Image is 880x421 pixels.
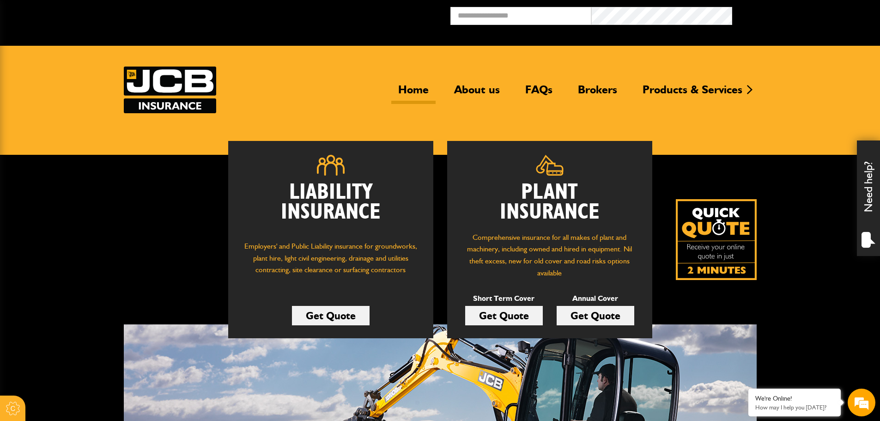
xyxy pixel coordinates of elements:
p: Short Term Cover [465,293,543,305]
h2: Liability Insurance [242,183,419,232]
p: Comprehensive insurance for all makes of plant and machinery, including owned and hired in equipm... [461,232,638,279]
p: Annual Cover [557,293,634,305]
h2: Plant Insurance [461,183,638,222]
div: Need help? [857,140,880,256]
a: Get your insurance quote isn just 2-minutes [676,199,757,280]
a: Get Quote [292,306,370,325]
button: Broker Login [732,7,873,21]
a: About us [447,83,507,104]
a: Home [391,83,436,104]
a: Products & Services [636,83,749,104]
a: Brokers [571,83,624,104]
a: JCB Insurance Services [124,67,216,113]
img: JCB Insurance Services logo [124,67,216,113]
p: Employers' and Public Liability insurance for groundworks, plant hire, light civil engineering, d... [242,240,419,285]
p: How may I help you today? [755,404,834,411]
a: FAQs [518,83,559,104]
a: Get Quote [465,306,543,325]
img: Quick Quote [676,199,757,280]
div: We're Online! [755,395,834,403]
a: Get Quote [557,306,634,325]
